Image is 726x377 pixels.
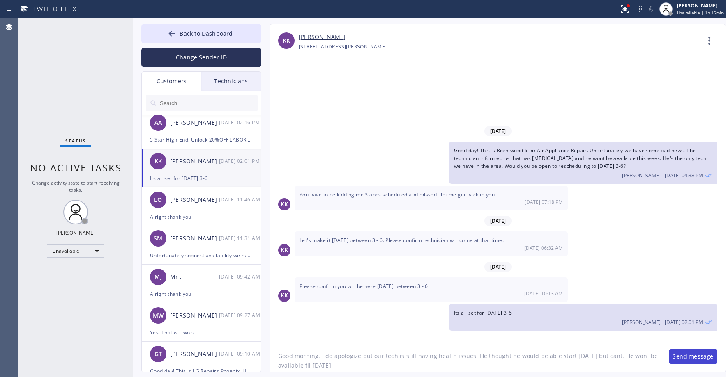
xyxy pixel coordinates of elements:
[299,42,387,51] div: [STREET_ADDRESS][PERSON_NAME]
[300,237,504,244] span: Let's make it [DATE] between 3 - 6. Please confirm technician will come at that time.
[170,157,219,166] div: [PERSON_NAME]
[524,290,563,297] span: [DATE] 10:13 AM
[270,340,661,372] textarea: Good morning. I do apologize but our tech is still having health issues. He thought he would be a...
[30,161,122,174] span: No active tasks
[219,118,262,127] div: 09/02/2025 9:16 AM
[141,24,261,43] button: Back to Dashboard
[219,195,262,204] div: 09/02/2025 9:46 AM
[622,172,661,179] span: [PERSON_NAME]
[219,311,262,320] div: 09/02/2025 9:27 AM
[141,48,261,67] button: Change Sender ID
[170,272,219,282] div: Mr ,,
[150,174,253,183] div: Its all set for [DATE] 3-6
[150,289,253,299] div: Alright thank you
[454,309,512,316] span: Its all set for [DATE] 3-6
[56,229,95,236] div: [PERSON_NAME]
[449,142,717,184] div: 08/26/2025 9:38 AM
[154,234,162,243] span: SM
[170,195,219,205] div: [PERSON_NAME]
[283,36,290,46] span: KK
[154,350,162,359] span: GT
[142,72,201,91] div: Customers
[281,291,288,300] span: KK
[281,245,288,255] span: KK
[170,311,219,320] div: [PERSON_NAME]
[524,244,563,251] span: [DATE] 06:32 AM
[65,138,86,144] span: Status
[32,179,120,193] span: Change activity state to start receiving tasks.
[219,156,262,166] div: 09/02/2025 9:01 AM
[525,199,563,206] span: [DATE] 07:18 PM
[449,304,717,331] div: 09/02/2025 9:01 AM
[170,350,219,359] div: [PERSON_NAME]
[484,216,512,226] span: [DATE]
[300,191,496,198] span: You have to be kidding me.3 apps scheduled and missed...let me get back to you.
[295,186,568,210] div: 08/27/2025 9:18 AM
[299,32,346,42] a: [PERSON_NAME]
[484,126,512,136] span: [DATE]
[170,234,219,243] div: [PERSON_NAME]
[47,244,104,258] div: Unavailable
[300,283,428,290] span: Please confirm you will be here [DATE] between 3 - 6
[153,311,164,320] span: MW
[295,231,568,256] div: 08/29/2025 9:32 AM
[150,328,253,337] div: Yes. That will work
[665,319,703,326] span: [DATE] 02:01 PM
[622,319,661,326] span: [PERSON_NAME]
[159,95,258,111] input: Search
[150,135,253,144] div: 5 Star High-End: Unlock 20%OFF LABOR on Thermador, Wolf, Viking & Sub-Zero repairs this week only...
[295,277,568,302] div: 09/02/2025 9:13 AM
[454,147,706,169] span: Good day! This is Brentwood Jenn-Air Appliance Repair. Unfortunately we have some bad news. The t...
[645,3,657,15] button: Mute
[154,272,161,282] span: M,
[677,10,724,16] span: Unavailable | 1h 16min
[201,72,261,91] div: Technicians
[154,157,162,166] span: KK
[170,118,219,128] div: [PERSON_NAME]
[219,272,262,281] div: 09/02/2025 9:42 AM
[665,172,703,179] span: [DATE] 04:38 PM
[150,366,253,376] div: Good day! This is LG Repairs Phoenix. Unfortunately our tech still has [MEDICAL_DATA]. But we hav...
[154,118,162,128] span: AA
[484,262,512,272] span: [DATE]
[180,30,233,37] span: Back to Dashboard
[154,195,162,205] span: LO
[219,349,262,359] div: 09/02/2025 9:10 AM
[219,233,262,243] div: 09/02/2025 9:31 AM
[150,251,253,260] div: Unfortunately soonest availability we have is [DATE]
[281,200,288,209] span: KK
[669,349,717,364] button: Send message
[677,2,724,9] div: [PERSON_NAME]
[150,212,253,222] div: Alright thank you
